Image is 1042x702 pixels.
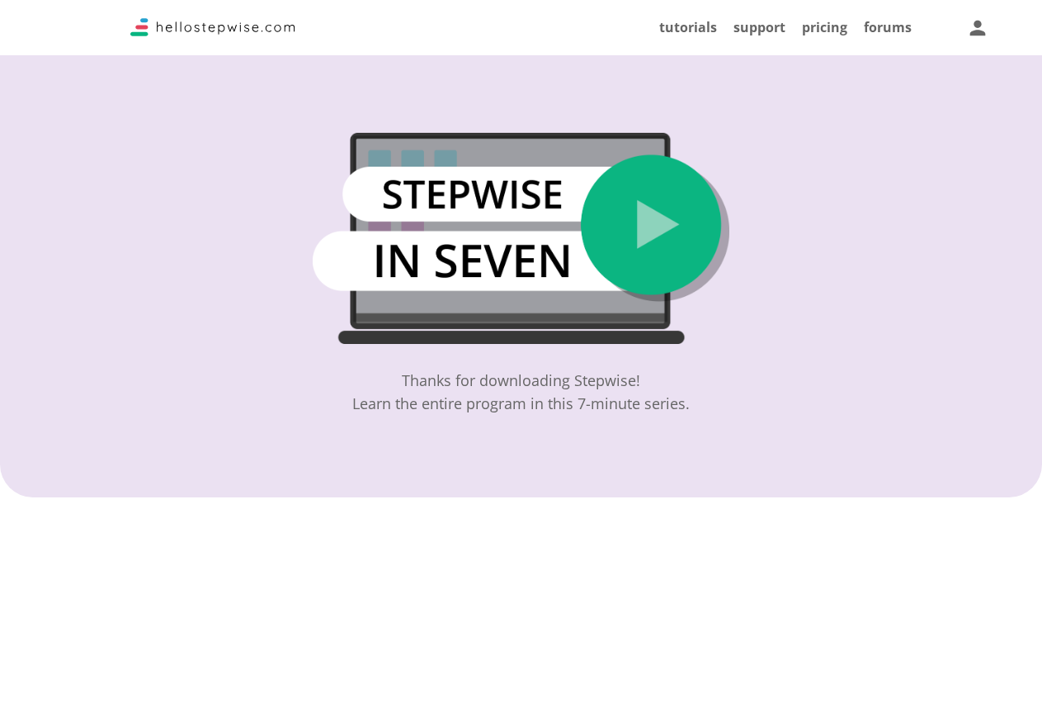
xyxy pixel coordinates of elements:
[130,22,295,40] a: Stepwise
[864,18,912,36] a: forums
[130,18,295,36] img: Logo
[352,369,690,415] div: Thanks for downloading Stepwise! Learn the entire program in this 7-minute series.
[659,18,717,36] a: tutorials
[733,18,785,36] a: support
[313,133,729,344] img: thumbnailGuid1
[802,18,847,36] a: pricing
